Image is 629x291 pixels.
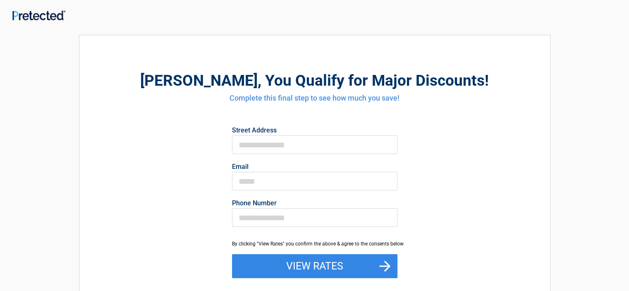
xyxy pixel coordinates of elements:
button: View Rates [232,254,397,278]
span: [PERSON_NAME] [140,72,258,89]
label: Street Address [232,127,397,134]
img: Main Logo [12,10,65,20]
label: Phone Number [232,200,397,207]
div: By clicking "View Rates" you confirm the above & agree to the consents below [232,240,397,248]
h2: , You Qualify for Major Discounts! [125,70,505,91]
label: Email [232,164,397,170]
h4: Complete this final step to see how much you save! [125,93,505,103]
